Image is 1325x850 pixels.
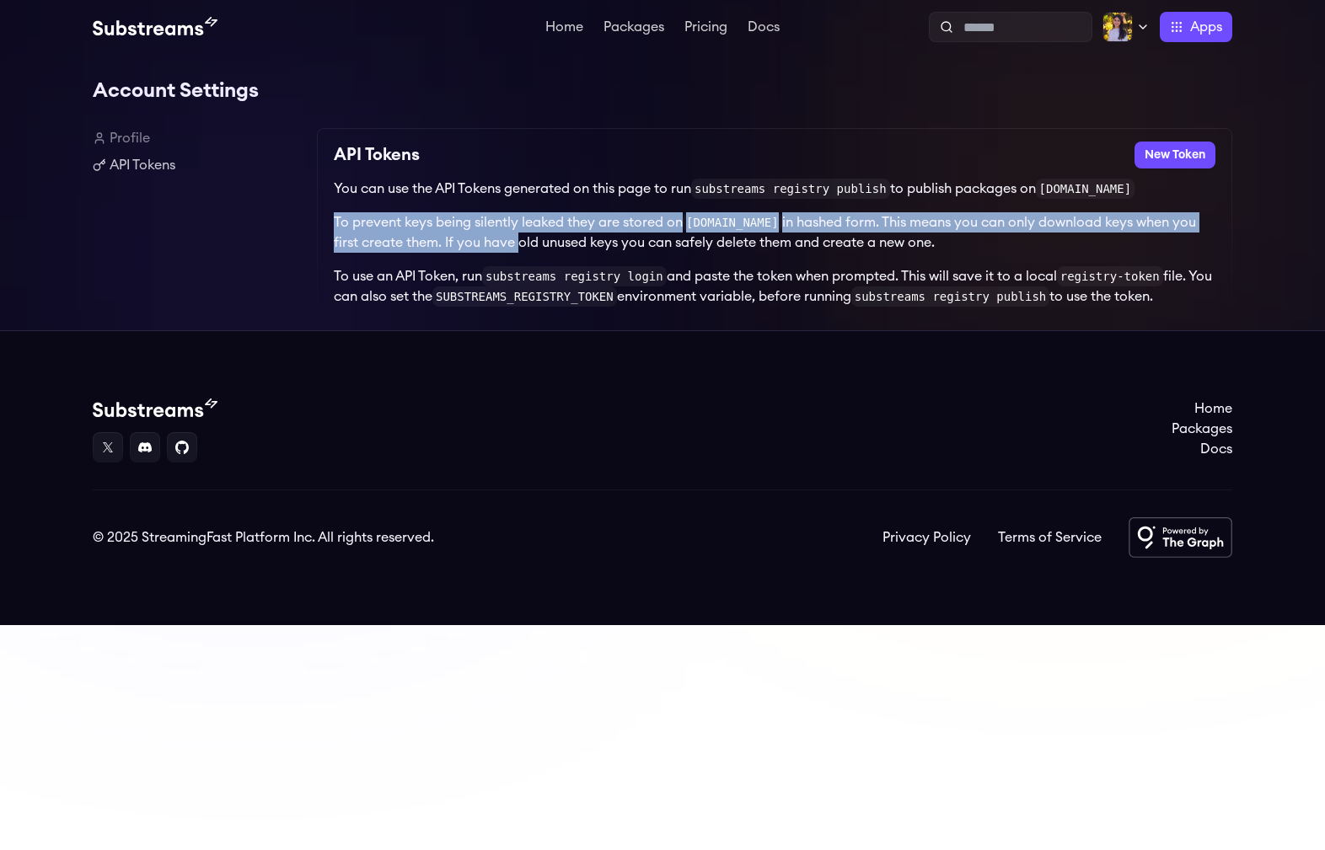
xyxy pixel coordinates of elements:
a: Pricing [681,20,731,37]
h2: API Tokens [334,142,420,168]
a: API Tokens [93,155,303,175]
a: Docs [744,20,783,37]
a: Home [542,20,587,37]
code: substreams registry publish [851,286,1050,307]
h1: Account Settings [93,74,1232,108]
span: Apps [1190,17,1222,37]
p: To use an API Token, run and paste the token when prompted. This will save it to a local file. Yo... [334,266,1215,307]
code: substreams registry login [482,266,667,286]
a: Terms of Service [998,527,1102,548]
div: © 2025 StreamingFast Platform Inc. All rights reserved. [93,527,434,548]
a: Profile [93,128,303,148]
code: registry-token [1057,266,1163,286]
a: Docs [1172,439,1232,459]
img: Substream's logo [93,17,217,37]
img: Substream's logo [93,398,217,419]
a: Packages [600,20,668,37]
code: [DOMAIN_NAME] [1036,179,1135,199]
p: To prevent keys being silently leaked they are stored on in hashed form. This means you can only ... [334,212,1215,253]
img: Profile [1102,12,1133,42]
button: New Token [1135,142,1215,168]
code: substreams registry publish [691,179,890,199]
a: Home [1172,398,1232,419]
code: SUBSTREAMS_REGISTRY_TOKEN [432,286,617,307]
p: You can use the API Tokens generated on this page to run to publish packages on [334,179,1215,199]
a: Privacy Policy [882,527,971,548]
a: Packages [1172,419,1232,439]
img: Powered by The Graph [1129,517,1232,558]
code: [DOMAIN_NAME] [683,212,782,233]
